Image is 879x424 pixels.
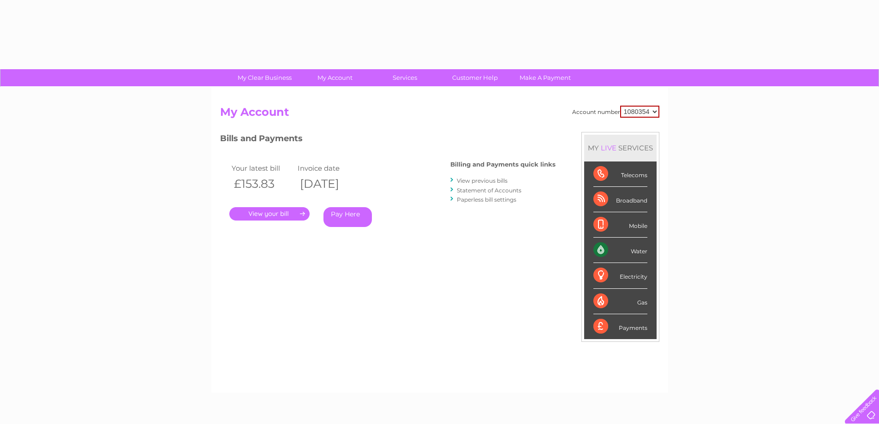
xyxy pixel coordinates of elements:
div: LIVE [599,143,618,152]
a: My Clear Business [227,69,303,86]
div: Account number [572,106,659,118]
h4: Billing and Payments quick links [450,161,556,168]
div: Broadband [593,187,647,212]
div: Payments [593,314,647,339]
a: Customer Help [437,69,513,86]
div: MY SERVICES [584,135,657,161]
a: Pay Here [323,207,372,227]
div: Electricity [593,263,647,288]
th: [DATE] [295,174,362,193]
a: . [229,207,310,221]
a: My Account [297,69,373,86]
th: £153.83 [229,174,296,193]
div: Water [593,238,647,263]
div: Telecoms [593,161,647,187]
h3: Bills and Payments [220,132,556,148]
div: Mobile [593,212,647,238]
a: Paperless bill settings [457,196,516,203]
a: View previous bills [457,177,508,184]
h2: My Account [220,106,659,123]
td: Invoice date [295,162,362,174]
a: Statement of Accounts [457,187,521,194]
a: Make A Payment [507,69,583,86]
td: Your latest bill [229,162,296,174]
a: Services [367,69,443,86]
div: Gas [593,289,647,314]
